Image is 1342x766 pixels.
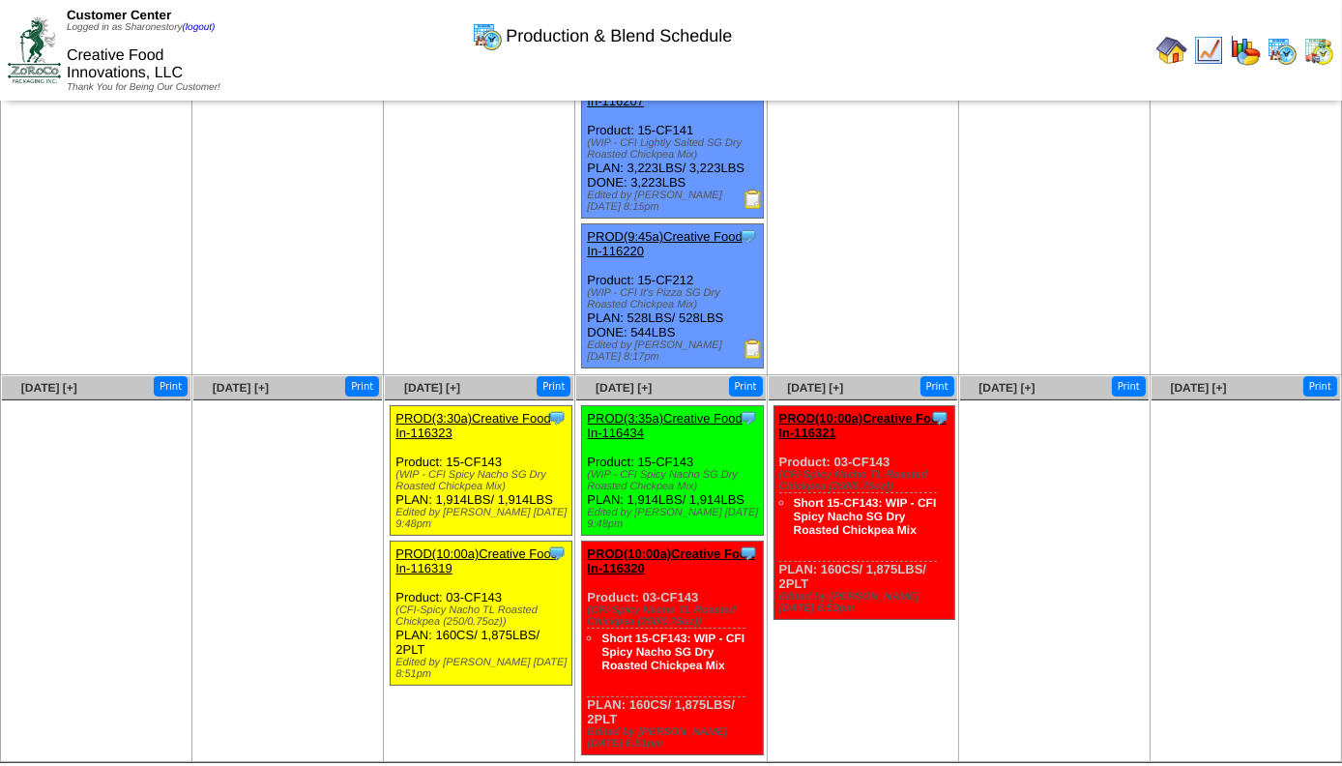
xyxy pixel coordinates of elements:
span: Production & Blend Schedule [506,26,732,46]
a: PROD(10:00a)Creative Food In-116319 [395,546,558,575]
a: Short 15-CF143: WIP - CFI Spicy Nacho SG Dry Roasted Chickpea Mix [601,632,744,672]
span: Logged in as Sharonestory [67,22,215,33]
div: Edited by [PERSON_NAME] [DATE] 8:17pm [587,339,762,363]
div: Edited by [PERSON_NAME] [DATE] 8:15pm [587,190,762,213]
button: Print [1303,376,1337,397]
button: Print [729,376,763,397]
a: [DATE] [+] [1171,381,1227,395]
a: [DATE] [+] [404,381,460,395]
div: (CFI-Spicy Nacho TL Roasted Chickpea (250/0.75oz)) [587,604,762,628]
a: [DATE] [+] [213,381,269,395]
div: Edited by [PERSON_NAME] [DATE] 9:48pm [587,507,762,530]
button: Print [345,376,379,397]
div: Edited by [PERSON_NAME] [DATE] 6:51pm [587,726,762,750]
div: Product: 15-CF212 PLAN: 528LBS / 528LBS DONE: 544LBS [582,224,763,368]
img: Tooltip [547,544,567,563]
a: [DATE] [+] [978,381,1035,395]
div: (CFI-Spicy Nacho TL Roasted Chickpea (250/0.75oz)) [779,469,954,492]
div: Edited by [PERSON_NAME] [DATE] 8:51pm [395,657,570,680]
div: Product: 15-CF141 PLAN: 3,223LBS / 3,223LBS DONE: 3,223LBS [582,74,763,219]
a: PROD(9:45a)Creative Food In-116220 [587,229,742,258]
img: graph.gif [1230,35,1261,66]
div: (WIP - CFI Spicy Nacho SG Dry Roasted Chickpea Mix) [587,469,762,492]
div: Edited by [PERSON_NAME] [DATE] 9:48pm [395,507,570,530]
div: (WIP - CFI It's Pizza SG Dry Roasted Chickpea Mix) [587,287,762,310]
a: PROD(3:35a)Creative Food In-116434 [587,411,742,440]
a: PROD(3:30a)Creative Food In-116323 [395,411,550,440]
div: Product: 15-CF143 PLAN: 1,914LBS / 1,914LBS [582,406,763,536]
button: Print [154,376,188,397]
img: calendarinout.gif [1303,35,1334,66]
img: calendarprod.gif [1267,35,1298,66]
div: (WIP - CFI Spicy Nacho SG Dry Roasted Chickpea Mix) [395,469,570,492]
a: (logout) [183,22,216,33]
img: line_graph.gif [1193,35,1224,66]
div: Product: 03-CF143 PLAN: 160CS / 1,875LBS / 2PLT [391,542,571,686]
div: (WIP - CFI Lightly Salted SG Dry Roasted Chickpea Mix) [587,137,762,161]
a: Short 15-CF143: WIP - CFI Spicy Nacho SG Dry Roasted Chickpea Mix [794,496,937,537]
button: Print [1112,376,1146,397]
img: Tooltip [547,408,567,427]
button: Print [537,376,570,397]
img: ZoRoCo_Logo(Green%26Foil)%20jpg.webp [8,17,61,82]
img: Tooltip [739,226,758,246]
div: Edited by [PERSON_NAME] [DATE] 6:53pm [779,591,954,614]
div: Product: 15-CF143 PLAN: 1,914LBS / 1,914LBS [391,406,571,536]
img: Production Report [744,190,763,209]
a: [DATE] [+] [787,381,843,395]
img: calendarprod.gif [472,20,503,51]
div: Product: 03-CF143 PLAN: 160CS / 1,875LBS / 2PLT [582,542,763,755]
a: [DATE] [+] [21,381,77,395]
img: Tooltip [739,544,758,563]
img: home.gif [1156,35,1187,66]
a: PROD(10:00a)Creative Food In-116321 [779,411,947,440]
a: [DATE] [+] [596,381,652,395]
div: Product: 03-CF143 PLAN: 160CS / 1,875LBS / 2PLT [773,406,954,620]
img: Tooltip [930,408,949,427]
span: Creative Food Innovations, LLC [67,47,183,81]
a: PROD(10:00a)Creative Food In-116320 [587,546,754,575]
img: Production Report [744,339,763,359]
button: Print [920,376,954,397]
img: Tooltip [739,408,758,427]
span: Thank You for Being Our Customer! [67,82,220,93]
span: Customer Center [67,8,171,22]
div: (CFI-Spicy Nacho TL Roasted Chickpea (250/0.75oz)) [395,604,570,628]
